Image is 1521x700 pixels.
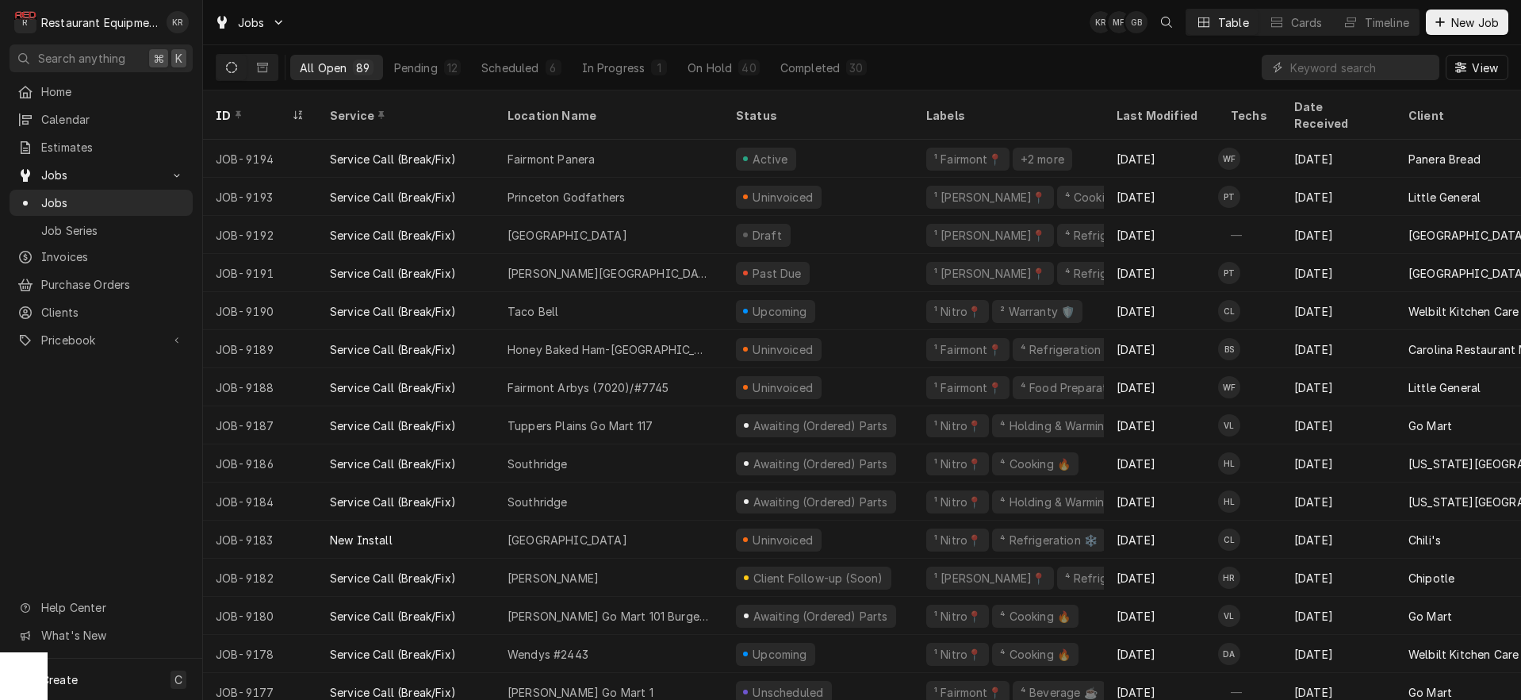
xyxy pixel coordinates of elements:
[1282,330,1396,368] div: [DATE]
[933,303,983,320] div: ¹ Nitro📍
[41,248,185,265] span: Invoices
[1104,254,1218,292] div: [DATE]
[203,140,317,178] div: JOB-9194
[216,107,289,124] div: ID
[508,646,588,663] div: Wendys #2443
[751,608,889,625] div: Awaiting (Ordered) Parts
[1063,265,1164,282] div: ⁴ Refrigeration ❄️
[508,379,669,396] div: Fairmont Arbys (7020)/#7745
[933,532,983,548] div: ¹ Nitro📍
[1104,178,1218,216] div: [DATE]
[933,456,983,472] div: ¹ Nitro📍
[330,570,456,587] div: Service Call (Break/Fix)
[1104,635,1218,673] div: [DATE]
[1218,529,1240,551] div: Cole Livingston's Avatar
[330,303,456,320] div: Service Call (Break/Fix)
[933,570,1048,587] div: ¹ [PERSON_NAME]📍
[933,189,1048,206] div: ¹ [PERSON_NAME]📍
[998,608,1072,625] div: ⁴ Cooking 🔥
[1231,107,1269,124] div: Techs
[41,673,78,687] span: Create
[1282,597,1396,635] div: [DATE]
[1218,643,1240,665] div: Dakota Arthur's Avatar
[1104,559,1218,597] div: [DATE]
[10,44,193,72] button: Search anything⌘K
[1218,490,1240,513] div: Huston Lewis's Avatar
[330,265,456,282] div: Service Call (Break/Fix)
[1104,140,1218,178] div: [DATE]
[10,271,193,298] a: Purchase Orders
[1282,521,1396,559] div: [DATE]
[41,332,161,348] span: Pricebook
[447,60,458,76] div: 12
[1282,635,1396,673] div: [DATE]
[330,341,456,358] div: Service Call (Break/Fix)
[508,341,711,358] div: Honey Baked Ham-[GEOGRAPHIC_DATA]
[582,60,646,76] div: In Progress
[330,417,456,434] div: Service Call (Break/Fix)
[1218,262,1240,284] div: PT
[1282,368,1396,406] div: [DATE]
[41,222,185,239] span: Job Series
[1125,11,1147,33] div: Gary Beaver's Avatar
[933,646,983,663] div: ¹ Nitro📍
[1117,107,1202,124] div: Last Modified
[394,60,438,76] div: Pending
[10,594,193,621] a: Go to Help Center
[1218,567,1240,589] div: Hunter Ralston's Avatar
[750,151,790,167] div: Active
[1218,14,1249,31] div: Table
[1408,608,1452,625] div: Go Mart
[1104,292,1218,330] div: [DATE]
[508,151,595,167] div: Fairmont Panera
[1104,521,1218,559] div: [DATE]
[10,79,193,105] a: Home
[751,341,815,358] div: Uninvoiced
[10,244,193,270] a: Invoices
[998,646,1072,663] div: ⁴ Cooking 🔥
[998,303,1076,320] div: ² Warranty 🛡️
[1290,55,1431,80] input: Keyword search
[926,107,1091,124] div: Labels
[549,60,558,76] div: 6
[41,599,183,616] span: Help Center
[330,608,456,625] div: Service Call (Break/Fix)
[41,194,185,211] span: Jobs
[1408,570,1454,587] div: Chipotle
[10,162,193,188] a: Go to Jobs
[933,417,983,434] div: ¹ Nitro📍
[1294,98,1380,132] div: Date Received
[933,151,1003,167] div: ¹ Fairmont📍
[508,107,707,124] div: Location Name
[933,227,1048,244] div: ¹ [PERSON_NAME]📍
[1218,605,1240,627] div: VL
[41,167,161,183] span: Jobs
[175,50,182,67] span: K
[330,227,456,244] div: Service Call (Break/Fix)
[203,368,317,406] div: JOB-9188
[41,627,183,644] span: What's New
[933,494,983,510] div: ¹ Nitro📍
[1408,379,1481,396] div: Little General
[203,330,317,368] div: JOB-9189
[1104,444,1218,483] div: [DATE]
[330,107,479,124] div: Service
[1408,303,1519,320] div: Welbilt Kitchen Care
[41,14,158,31] div: Restaurant Equipment Diagnostics
[1218,376,1240,398] div: WF
[1282,483,1396,521] div: [DATE]
[1063,227,1164,244] div: ⁴ Refrigeration ❄️
[1408,151,1481,167] div: Panera Bread
[203,597,317,635] div: JOB-9180
[1218,529,1240,551] div: CL
[688,60,732,76] div: On Hold
[1104,483,1218,521] div: [DATE]
[481,60,538,76] div: Scheduled
[167,11,189,33] div: Kelli Robinette's Avatar
[1282,178,1396,216] div: [DATE]
[10,327,193,353] a: Go to Pricebook
[933,379,1003,396] div: ¹ Fairmont📍
[654,60,664,76] div: 1
[1218,414,1240,437] div: VL
[1408,189,1481,206] div: Little General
